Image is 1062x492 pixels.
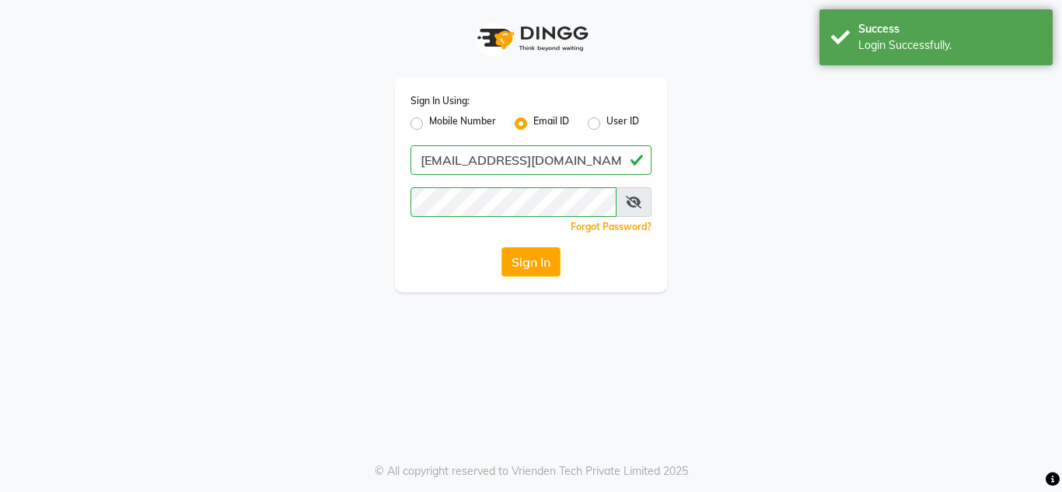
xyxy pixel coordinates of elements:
label: User ID [606,114,639,133]
div: Success [858,21,1041,37]
div: Login Successfully. [858,37,1041,54]
img: logo1.svg [469,16,593,61]
a: Forgot Password? [571,221,652,232]
label: Mobile Number [429,114,496,133]
input: Username [410,187,617,217]
input: Username [410,145,652,175]
label: Email ID [533,114,569,133]
button: Sign In [501,247,561,277]
label: Sign In Using: [410,94,470,108]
